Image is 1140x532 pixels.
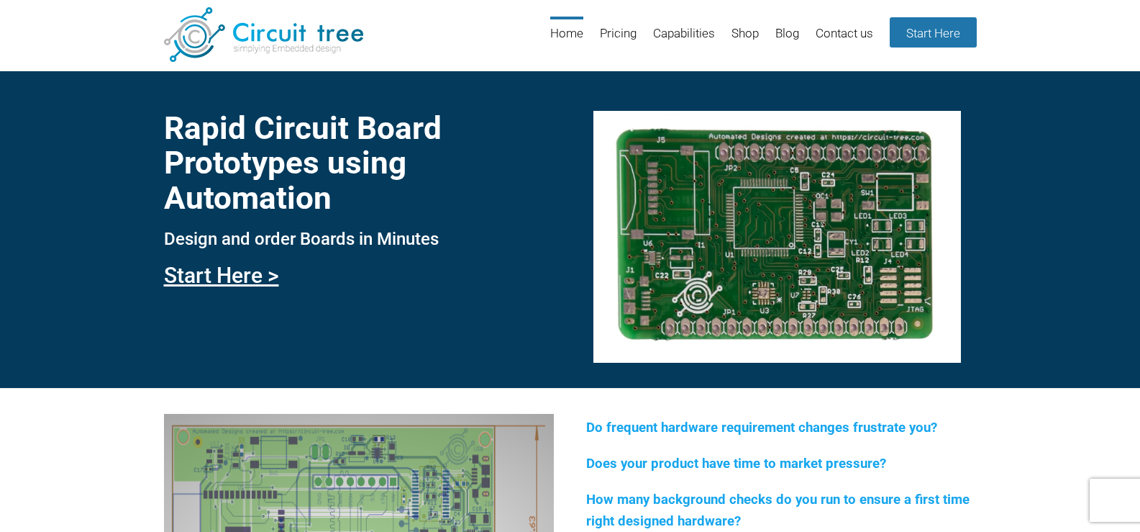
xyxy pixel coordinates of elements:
[164,111,554,215] h1: Rapid Circuit Board Prototypes using Automation
[586,492,970,529] span: How many background checks do you run to ensure a first time right designed hardware?
[600,17,637,63] a: Pricing
[775,17,799,63] a: Blog
[164,230,554,248] h3: Design and order Boards in Minutes
[890,17,977,48] a: Start Here
[586,420,937,436] span: Do frequent hardware requirement changes frustrate you?
[653,17,715,63] a: Capabilities
[164,7,363,62] img: Circuit Tree
[164,263,279,288] a: Start Here >
[731,17,759,63] a: Shop
[586,456,886,472] span: Does your product have time to market pressure?
[816,17,873,63] a: Contact us
[550,17,583,63] a: Home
